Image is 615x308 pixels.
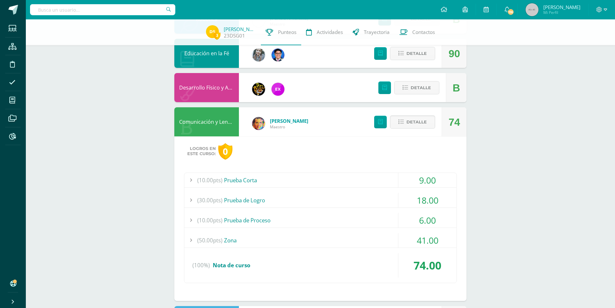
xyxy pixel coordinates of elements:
span: Detalle [406,116,427,128]
span: 9.00 [419,174,436,186]
span: Maestro [270,124,308,130]
button: Detalle [390,47,435,60]
span: [PERSON_NAME] [543,4,580,10]
img: cba4c69ace659ae4cf02a5761d9a2473.png [252,48,265,61]
span: (50.00pts) [197,233,222,248]
img: bcac273c80fcd827e462e762e2bb57e7.png [206,25,219,38]
span: Logros en este curso: [187,146,216,156]
a: Trayectoria [348,19,395,45]
span: 116 [507,8,514,16]
div: Prueba Corta [184,173,456,187]
a: Desarrollo Físico y Artístico [179,84,245,91]
span: Mi Perfil [543,10,580,15]
button: Detalle [394,81,439,94]
div: Prueba de Proceso [184,213,456,228]
span: 41.00 [417,234,438,246]
img: ce84f7dabd80ed5f5aa83b4480291ac6.png [272,83,284,96]
img: 49d5a75e1ce6d2edc12003b83b1ef316.png [252,117,265,130]
a: Actividades [301,19,348,45]
div: Educación en la Fé [174,39,239,68]
div: Desarrollo Físico y Artístico [174,73,239,102]
div: Zona [184,233,456,248]
img: 21dcd0747afb1b787494880446b9b401.png [252,83,265,96]
div: 74 [448,108,460,137]
span: (30.00pts) [197,193,222,207]
span: (10.00pts) [197,213,222,228]
span: Contactos [412,29,435,36]
div: B [453,73,460,102]
span: 18.00 [417,194,438,206]
input: Busca un usuario... [30,4,175,15]
div: Prueba de Logro [184,193,456,207]
span: 3 [213,31,220,39]
a: [PERSON_NAME] [224,26,256,32]
span: 6.00 [419,214,436,226]
span: (100%) [192,253,210,278]
a: Comunicación y Lenguaje L.1 [179,118,249,125]
div: 0 [218,143,232,160]
a: [PERSON_NAME] [270,118,308,124]
span: Actividades [317,29,343,36]
span: Trayectoria [364,29,390,36]
a: Punteos [261,19,301,45]
span: Nota de curso [213,261,250,269]
img: 45x45 [526,3,538,16]
span: 74.00 [414,258,441,273]
div: 90 [448,39,460,68]
a: Educación en la Fé [184,50,229,57]
span: (10.00pts) [197,173,222,187]
a: 23DSG01 [224,32,245,39]
span: Detalle [406,48,427,59]
span: Punteos [278,29,296,36]
button: Detalle [390,115,435,129]
span: Detalle [411,82,431,94]
img: 038ac9c5e6207f3bea702a86cda391b3.png [272,48,284,61]
a: Contactos [395,19,440,45]
div: Comunicación y Lenguaje L.1 [174,107,239,136]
